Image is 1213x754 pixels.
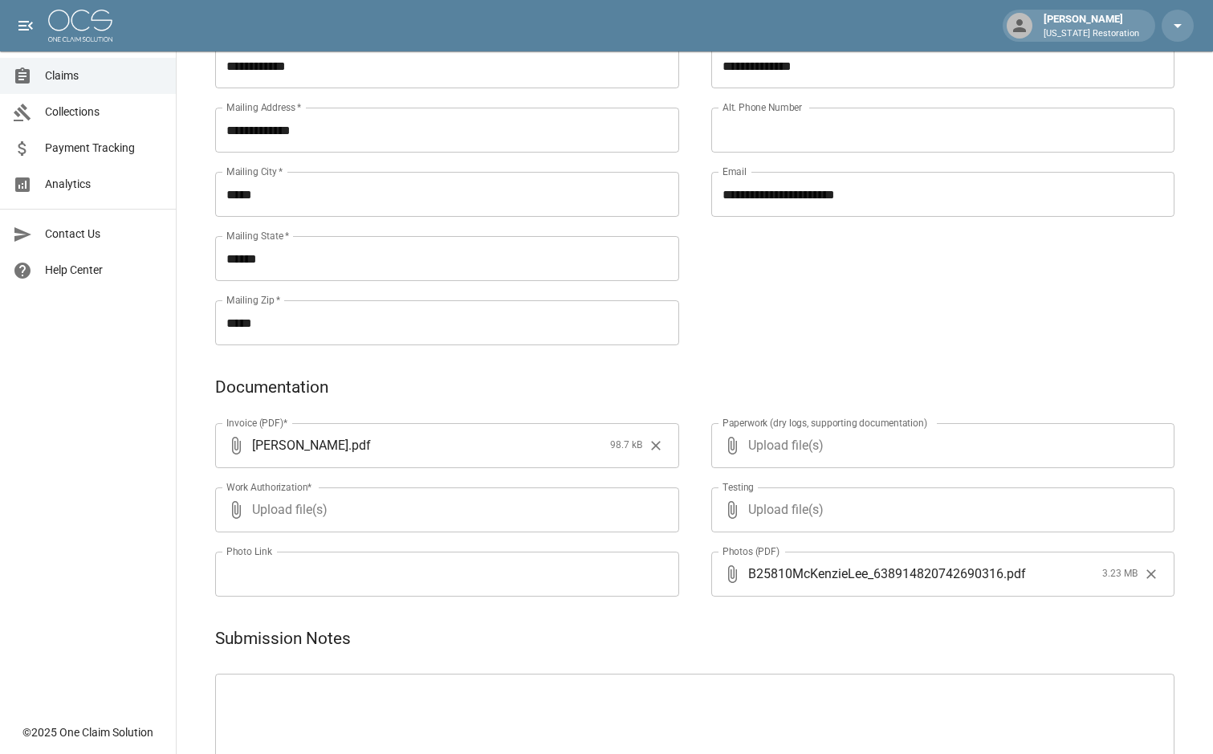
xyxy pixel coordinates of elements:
[45,262,163,279] span: Help Center
[1037,11,1146,40] div: [PERSON_NAME]
[252,487,636,532] span: Upload file(s)
[723,416,927,430] label: Paperwork (dry logs, supporting documentation)
[348,436,371,454] span: . pdf
[226,544,272,558] label: Photo Link
[45,67,163,84] span: Claims
[226,416,288,430] label: Invoice (PDF)*
[226,293,281,307] label: Mailing Zip
[226,100,301,114] label: Mailing Address
[1044,27,1139,41] p: [US_STATE] Restoration
[226,480,312,494] label: Work Authorization*
[22,724,153,740] div: © 2025 One Claim Solution
[226,229,289,243] label: Mailing State
[1139,562,1163,586] button: Clear
[723,100,802,114] label: Alt. Phone Number
[644,434,668,458] button: Clear
[45,176,163,193] span: Analytics
[45,104,163,120] span: Collections
[610,438,642,454] span: 98.7 kB
[1003,564,1026,583] span: . pdf
[748,564,1003,583] span: B25810McKenzieLee_638914820742690316
[10,10,42,42] button: open drawer
[748,487,1132,532] span: Upload file(s)
[1102,566,1138,582] span: 3.23 MB
[723,165,747,178] label: Email
[48,10,112,42] img: ocs-logo-white-transparent.png
[252,436,348,454] span: [PERSON_NAME]
[723,480,754,494] label: Testing
[45,226,163,243] span: Contact Us
[723,544,779,558] label: Photos (PDF)
[226,165,283,178] label: Mailing City
[45,140,163,157] span: Payment Tracking
[748,423,1132,468] span: Upload file(s)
